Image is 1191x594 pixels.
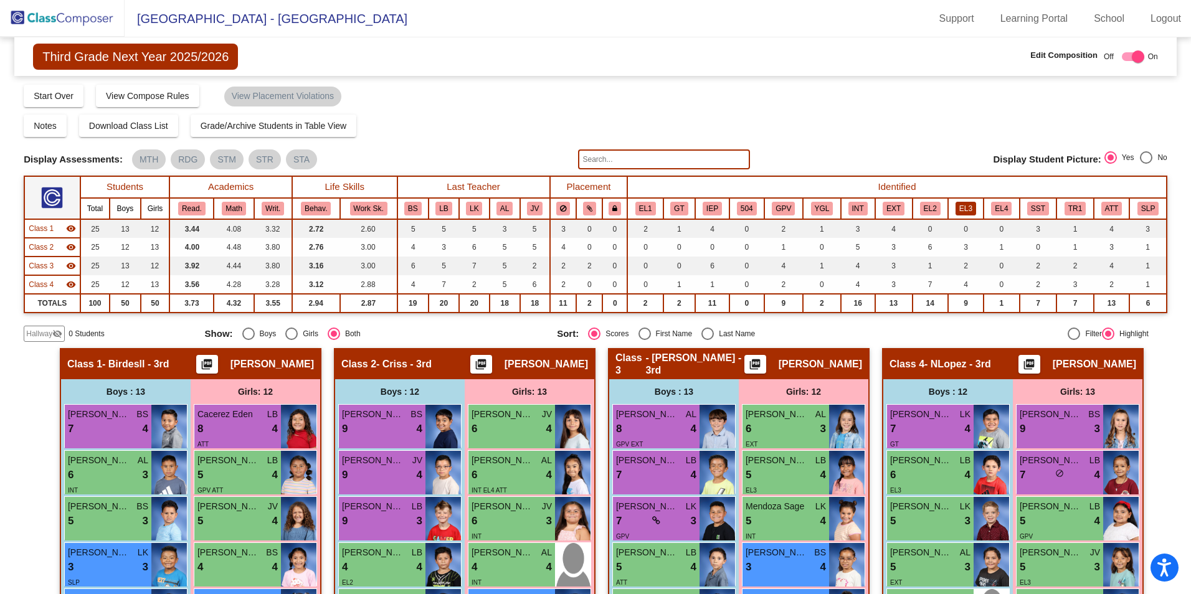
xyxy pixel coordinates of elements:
span: Hallway [26,328,52,339]
button: SST [1027,202,1049,215]
td: 12 [141,219,170,238]
td: 5 [429,219,459,238]
mat-chip: View Placement Violations [224,87,341,106]
mat-chip: MTH [132,149,166,169]
td: 1 [913,257,948,275]
span: - [PERSON_NAME] - 3rd [645,352,744,377]
td: 6 [520,275,550,294]
td: 0 [663,238,695,257]
span: [PERSON_NAME] [779,358,862,370]
div: Boys : 12 [883,379,1013,404]
th: Students [80,176,170,198]
mat-icon: visibility [66,242,76,252]
td: 1 [984,238,1019,257]
td: 3.44 [169,219,214,238]
a: Learning Portal [990,9,1078,29]
td: 12 [141,257,170,275]
button: Download Class List [79,115,178,137]
button: GT [670,202,688,215]
td: 0 [803,275,841,294]
td: 6 [913,238,948,257]
td: 13 [875,294,913,313]
td: 0 [729,294,764,313]
mat-icon: visibility [66,224,76,233]
div: Girls: 13 [1013,379,1142,404]
td: 1 [764,238,803,257]
td: 2 [1020,275,1057,294]
th: English Language Learner 2 [913,198,948,219]
td: 5 [429,257,459,275]
button: View Compose Rules [96,85,199,107]
button: Math [222,202,245,215]
div: No [1152,152,1167,163]
td: 0 [948,219,984,238]
td: 11 [695,294,729,313]
th: Total [80,198,110,219]
button: JV [527,202,543,215]
th: Introvert [841,198,875,219]
span: - Criss - 3rd [376,358,432,370]
th: Student Study Team [1020,198,1057,219]
td: 5 [490,275,520,294]
td: 1 [1129,275,1166,294]
td: 0 [576,275,602,294]
td: 1 [984,294,1019,313]
th: Keep away students [550,198,577,219]
div: Girls: 12 [739,379,868,404]
td: 0 [576,238,602,257]
td: 7 [1056,294,1093,313]
span: Sort: [557,328,579,339]
td: 3.92 [169,257,214,275]
td: 4.08 [214,219,254,238]
span: Class 4 [890,358,924,370]
td: 6 [695,257,729,275]
span: Display Assessments: [24,154,123,165]
th: Speech Only IEP [1129,198,1166,219]
th: Life Skills [292,176,397,198]
td: 4.00 [169,238,214,257]
span: - NLopez - 3rd [924,358,991,370]
td: 0 [729,275,764,294]
td: 3 [490,219,520,238]
th: Girls [141,198,170,219]
span: Class 4 [29,279,54,290]
td: 9 [948,294,984,313]
th: Identified [627,176,1166,198]
div: Boys : 13 [609,379,739,404]
td: 2 [803,294,841,313]
td: 3.56 [169,275,214,294]
td: 4 [875,219,913,238]
td: 2 [948,257,984,275]
th: Lisa Kolodge [459,198,490,219]
a: Support [929,9,984,29]
td: 25 [80,257,110,275]
td: 18 [490,294,520,313]
button: EL3 [956,202,976,215]
button: YGL [811,202,833,215]
td: 13 [1094,294,1130,313]
mat-icon: picture_as_pdf [747,358,762,375]
mat-chip: RDG [171,149,205,169]
td: 4 [764,257,803,275]
td: 3.80 [254,257,292,275]
button: Start Over [24,85,83,107]
td: Marita Humphries-Criss - Criss - 3rd [24,238,80,257]
td: 0 [627,238,663,257]
span: [PERSON_NAME] [PERSON_NAME] [68,408,130,421]
mat-radio-group: Select an option [205,328,548,340]
td: 3 [1094,238,1130,257]
mat-icon: visibility_off [52,329,62,339]
span: Off [1104,51,1114,62]
span: Grade/Archive Students in Table View [201,121,347,131]
td: 0 [663,257,695,275]
span: Class 1 [67,358,102,370]
a: School [1084,9,1134,29]
td: 7 [913,275,948,294]
th: Boys [110,198,140,219]
th: Good Parent Volunteer [764,198,803,219]
div: First Name [651,328,693,339]
td: 0 [602,219,627,238]
button: Print Students Details [1018,355,1040,374]
td: 2 [1056,257,1093,275]
div: Last Name [714,328,755,339]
